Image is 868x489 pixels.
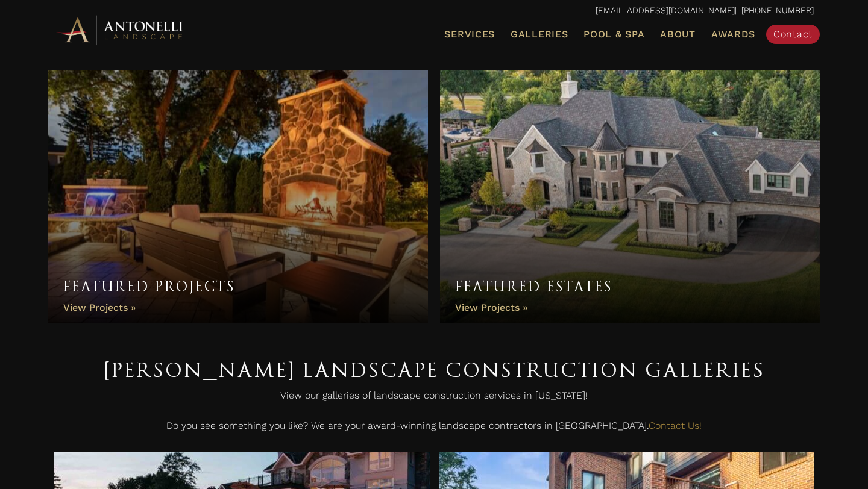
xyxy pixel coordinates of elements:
a: Services [439,26,500,42]
h1: [PERSON_NAME] Landscape Construction Galleries [54,353,814,387]
span: Services [444,30,495,39]
a: Contact [766,25,820,44]
span: Awards [711,28,755,40]
span: Pool & Spa [583,28,644,40]
span: About [660,30,696,39]
a: Awards [706,26,760,42]
p: | [PHONE_NUMBER] [54,3,814,19]
p: Do you see something you like? We are your award-winning landscape contractors in [GEOGRAPHIC_DATA]. [54,417,814,441]
img: Antonelli Horizontal Logo [54,13,187,46]
a: [EMAIL_ADDRESS][DOMAIN_NAME] [596,5,735,15]
a: About [655,26,700,42]
p: View our galleries of landscape construction services in [US_STATE]! [54,387,814,411]
a: Pool & Spa [579,26,649,42]
span: Galleries [511,28,568,40]
span: Contact [773,28,813,40]
a: Galleries [506,26,573,42]
a: Contact Us! [649,420,702,431]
